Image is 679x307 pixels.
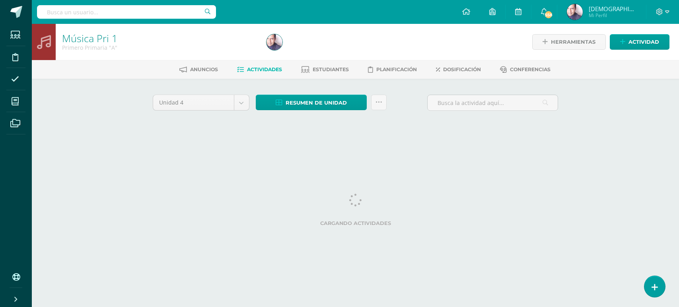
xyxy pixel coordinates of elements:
[532,34,606,50] a: Herramientas
[62,33,257,44] h1: Música Pri 1
[428,95,558,111] input: Busca la actividad aquí...
[62,31,117,45] a: Música Pri 1
[37,5,216,19] input: Busca un usuario...
[301,63,349,76] a: Estudiantes
[589,5,636,13] span: [DEMOGRAPHIC_DATA]
[376,66,417,72] span: Planificación
[190,66,218,72] span: Anuncios
[237,63,282,76] a: Actividades
[313,66,349,72] span: Estudiantes
[567,4,583,20] img: bb97c0accd75fe6aba3753b3e15f42da.png
[247,66,282,72] span: Actividades
[159,95,228,110] span: Unidad 4
[267,34,282,50] img: bb97c0accd75fe6aba3753b3e15f42da.png
[153,95,249,110] a: Unidad 4
[500,63,551,76] a: Conferencias
[589,12,636,19] span: Mi Perfil
[286,95,347,110] span: Resumen de unidad
[368,63,417,76] a: Planificación
[443,66,481,72] span: Dosificación
[510,66,551,72] span: Conferencias
[256,95,367,110] a: Resumen de unidad
[628,35,659,49] span: Actividad
[179,63,218,76] a: Anuncios
[62,44,257,51] div: Primero Primaria 'A'
[610,34,669,50] a: Actividad
[544,10,553,19] span: 558
[436,63,481,76] a: Dosificación
[153,220,558,226] label: Cargando actividades
[551,35,595,49] span: Herramientas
